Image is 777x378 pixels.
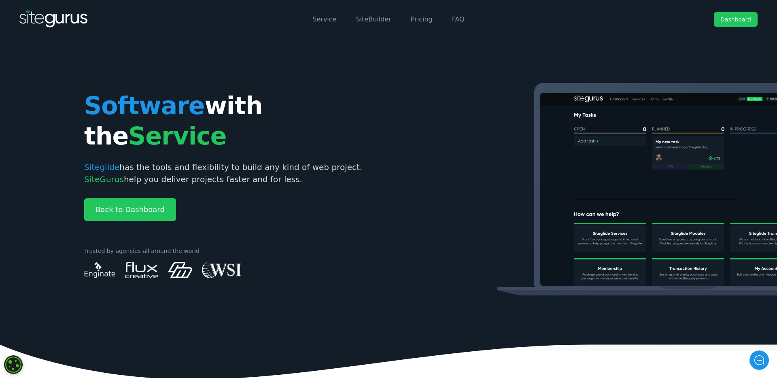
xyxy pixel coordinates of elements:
[14,91,130,99] h2: Recent conversations
[12,64,150,77] h2: How can we help?
[4,355,23,374] div: Cookie consent button
[12,49,150,62] h1: Hello [PERSON_NAME]!
[84,198,176,221] a: Back to Dashboard
[84,247,382,255] p: Trusted by agencies all around the world
[411,15,433,23] a: Pricing
[452,15,465,23] a: FAQ
[128,122,226,150] span: Service
[34,280,48,287] span: Home
[84,162,119,172] span: Siteglide
[714,12,758,27] a: Dashboard
[130,92,148,98] span: See all
[312,15,336,23] a: Service
[13,109,29,125] img: US
[19,10,88,29] img: SiteGurus Logo
[84,91,382,151] h1: with the
[13,126,149,137] div: Really everything should be part of granular user roles so you have total control over what someo...
[12,13,59,26] img: Company Logo
[749,350,769,370] iframe: gist-messenger-bubble-iframe
[84,174,124,184] span: SiteGurus
[13,137,149,143] div: [PERSON_NAME] •
[13,142,30,149] span: [DATE]
[84,161,382,185] p: has the tools and flexibility to build any kind of web project. help you deliver projects faster ...
[84,91,204,120] span: Software
[356,15,391,23] a: SiteBuilder
[109,280,133,287] span: Messages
